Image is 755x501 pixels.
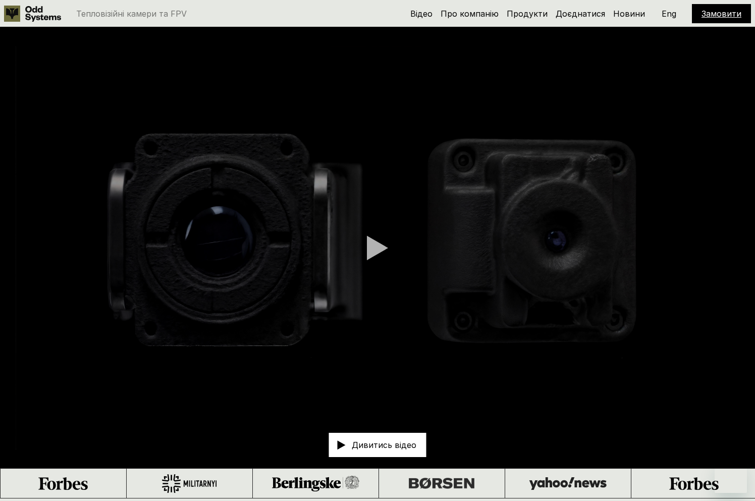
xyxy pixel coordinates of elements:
a: Відео [410,9,433,19]
p: Тепловізійні камери та FPV [76,10,187,18]
p: Дивитись відео [352,441,416,449]
a: Новини [613,9,645,19]
a: Продукти [507,9,548,19]
a: Замовити [702,9,741,19]
a: Доєднатися [556,9,605,19]
a: Про компанію [441,9,499,19]
p: Eng [662,10,676,18]
iframe: Button to launch messaging window [715,461,747,493]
